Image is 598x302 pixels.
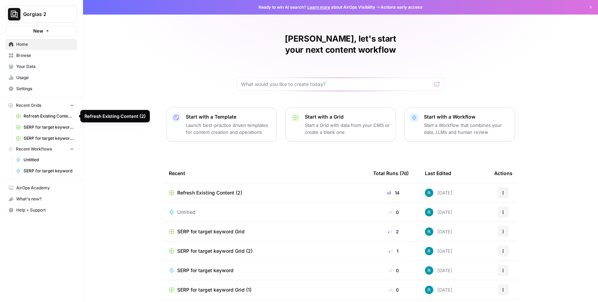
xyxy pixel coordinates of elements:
[186,113,271,120] p: Start with a Template
[169,248,362,254] a: SERP for target keyword Grid (2)
[177,209,196,216] span: Untitled
[6,193,77,205] button: What's new?
[169,189,362,196] a: Refresh Existing Content (2)
[24,135,74,141] span: SERP for target keyword Grid (2)
[6,61,77,72] a: Your Data
[237,33,444,55] h1: [PERSON_NAME], let's start your next content workflow
[425,189,452,197] div: [DATE]
[259,4,375,10] span: Ready to win AI search? about AirOps Visibility
[6,83,77,94] a: Settings
[425,266,452,275] div: [DATE]
[16,102,41,109] span: Recent Grids
[177,189,242,196] span: Refresh Existing Content (2)
[373,228,414,235] div: 2
[177,228,245,235] span: SERP for target keyword Grid
[6,205,77,216] button: Help + Support
[373,209,414,216] div: 0
[425,227,452,236] div: [DATE]
[285,107,396,141] button: Start with a GridStart a Grid with data from your CMS or create a blank one
[425,208,433,216] img: cj5tz09olvfziig4vkxttv6981f4
[305,113,390,120] p: Start with a Grid
[6,6,77,23] button: Workspace: Gorgias 2
[404,107,515,141] button: Start with a WorkflowStart a Workflow that combines your data, LLMs and human review
[373,286,414,293] div: 0
[425,286,433,294] img: cj5tz09olvfziig4vkxttv6981f4
[33,27,43,34] span: New
[425,286,452,294] div: [DATE]
[16,75,74,81] span: Usage
[13,165,77,176] a: SERP for target keyword
[307,5,330,10] a: Learn more
[24,157,74,163] span: Untitled
[494,164,513,183] div: Actions
[169,267,362,274] a: SERP for target keyword
[424,122,509,136] p: Start a Workflow that combines your data, LLMs and human review
[425,247,452,255] div: [DATE]
[6,182,77,193] a: AirOps Academy
[16,63,74,70] span: Your Data
[13,154,77,165] a: Untitled
[16,146,52,152] span: Recent Workflows
[6,50,77,61] a: Browse
[13,111,77,122] a: Refresh Existing Content (2)
[425,227,433,236] img: cj5tz09olvfziig4vkxttv6981f4
[425,208,452,216] div: [DATE]
[169,286,362,293] a: SERP for target keyword Grid (1)
[186,122,271,136] p: Launch best-practice driven templates for content creation and operations
[169,209,362,216] a: Untitled
[6,100,77,111] button: Recent Grids
[177,248,253,254] span: SERP for target keyword Grid (2)
[373,164,409,183] div: Total Runs (7d)
[177,286,252,293] span: SERP for target keyword Grid (1)
[16,52,74,59] span: Browse
[16,207,74,213] span: Help + Support
[424,113,509,120] p: Start with a Workflow
[305,122,390,136] p: Start a Grid with data from your CMS or create a blank one
[425,247,433,255] img: cj5tz09olvfziig4vkxttv6981f4
[6,72,77,83] a: Usage
[6,194,77,204] div: What's new?
[13,122,77,133] a: SERP for target keyword Grid
[16,86,74,92] span: Settings
[8,8,20,20] img: Gorgias 2 Logo
[24,124,74,130] span: SERP for target keyword Grid
[16,41,74,48] span: Home
[23,11,65,18] span: Gorgias 2
[241,81,432,88] input: What would you like to create today?
[425,266,433,275] img: cj5tz09olvfziig4vkxttv6981f4
[6,39,77,50] a: Home
[166,107,277,141] button: Start with a TemplateLaunch best-practice driven templates for content creation and operations
[425,189,433,197] img: cj5tz09olvfziig4vkxttv6981f4
[24,168,74,174] span: SERP for target keyword
[373,189,414,196] div: 14
[6,144,77,154] button: Recent Workflows
[373,248,414,254] div: 1
[24,113,74,119] span: Refresh Existing Content (2)
[6,26,77,36] button: New
[373,267,414,274] div: 0
[177,267,234,274] span: SERP for target keyword
[169,228,362,235] a: SERP for target keyword Grid
[16,185,74,191] span: AirOps Academy
[425,164,451,183] div: Last Edited
[169,164,362,183] div: Recent
[381,4,423,10] span: Actions early access
[13,133,77,144] a: SERP for target keyword Grid (2)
